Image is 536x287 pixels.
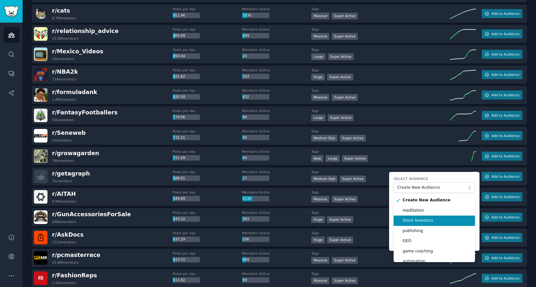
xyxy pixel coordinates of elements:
span: r/ getagraph [52,170,90,177]
div: Super Active [342,155,368,162]
div: 633.72 [173,257,200,263]
dt: Tags [311,210,450,215]
div: 16k members [52,57,74,61]
dt: Tags [311,109,450,113]
dt: Posts per day [173,7,242,11]
div: Super Active [332,277,358,284]
dt: Posts per day [173,68,242,72]
div: New [311,155,323,162]
img: FantasyFootballers [34,109,47,122]
img: formuladank [34,88,47,102]
dt: Tags [311,68,450,72]
div: 830.50 [173,94,200,100]
img: AITAH [34,190,47,204]
dt: Members Online [242,170,312,174]
span: GEO [403,238,470,244]
div: 869.09 [173,33,200,39]
img: growagarden [34,149,47,163]
button: Create New Audience [394,182,475,193]
div: Super Active [327,74,353,80]
div: 724k members [52,77,77,81]
span: Add to Audience [491,52,519,57]
div: 831.62 [173,74,200,80]
div: 649.89 [173,196,200,202]
div: 432 [242,94,269,100]
div: Massive [311,196,329,203]
span: r/ pcmasterrace [52,252,100,258]
div: 2134 [242,196,269,202]
dt: Members Online [242,48,312,52]
dt: Tags [311,88,450,93]
dt: Members Online [242,231,312,235]
div: Large [311,114,325,121]
span: r/ Seneweb [52,130,86,136]
div: Huge [311,216,325,223]
button: Add to Audience [482,70,522,79]
div: Super Active [332,13,358,19]
div: Large [311,53,325,60]
dt: Posts per day [173,251,242,256]
span: r/ FantasyFootballers [52,109,118,116]
button: Add to Audience [482,274,522,283]
div: Super Active [327,237,353,243]
div: Large [325,155,340,162]
span: r/ growagarden [52,150,99,156]
button: Add to Audience [482,152,522,161]
dt: Members Online [242,109,312,113]
img: relationship_advice [34,27,47,41]
img: GummySearch logo [4,6,19,17]
dt: Members Online [242,7,312,11]
div: Medium Size [311,135,337,142]
div: 50k members [52,118,74,122]
img: cats [34,7,47,20]
div: 589 [242,33,269,39]
div: Super Active [328,114,354,121]
div: 774.06 [173,114,200,120]
div: 721.09 [173,155,200,161]
div: 40 [242,135,269,141]
span: automation [403,259,470,264]
button: Add to Audience [482,213,522,222]
span: Add to Audience [491,174,519,179]
div: 732.21 [173,135,200,141]
dt: Posts per day [173,149,242,154]
div: 721k members [52,240,77,244]
button: Add to Audience [482,90,522,100]
span: game coaching [403,249,470,254]
div: 383 [242,216,269,222]
button: Add to Audience [482,131,522,140]
button: Add to Audience [482,233,522,242]
div: 78k members [52,158,74,163]
img: AskDocs [34,231,47,244]
dt: Tags [311,27,450,32]
dt: Members Online [242,129,312,133]
dt: Members Online [242,88,312,93]
div: 688.01 [173,175,200,181]
div: Super Active [332,196,358,203]
ul: Create New Audience [394,194,475,262]
div: 15.6M members [52,36,78,41]
div: Super Active [332,33,358,40]
dt: Posts per day [173,27,242,32]
button: Add to Audience [482,253,522,262]
div: 2.0M members [52,281,77,285]
dt: Tags [311,129,450,133]
span: r/ AITAH [52,191,76,197]
dt: Tags [311,190,450,195]
div: Super Active [328,53,354,60]
div: Massive [311,94,329,101]
span: Add to Audience [491,195,519,199]
span: Add to Audience [491,133,519,138]
dt: Members Online [242,149,312,154]
dt: Tags [311,271,450,276]
dt: Members Online [242,251,312,256]
span: Create New Audience [403,197,470,203]
div: 20 [242,53,269,59]
dt: Members Online [242,271,312,276]
span: r/ relationship_advice [52,28,119,34]
dt: Members Online [242,68,312,72]
span: Add to Audience [491,215,519,219]
dt: Tags [311,149,450,154]
dt: Members Online [242,27,312,32]
span: Add to Audience [491,276,519,281]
